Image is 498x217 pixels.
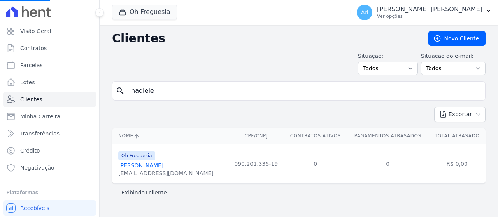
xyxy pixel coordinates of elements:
[3,40,96,56] a: Contratos
[20,78,35,86] span: Lotes
[347,128,428,144] th: Pagamentos Atrasados
[377,5,482,13] p: [PERSON_NAME] [PERSON_NAME]
[118,162,163,168] a: [PERSON_NAME]
[358,52,418,60] label: Situação:
[121,189,167,196] p: Exibindo cliente
[112,128,228,144] th: Nome
[284,144,347,183] td: 0
[6,188,93,197] div: Plataformas
[361,10,368,15] span: Ad
[3,143,96,158] a: Crédito
[20,44,47,52] span: Contratos
[20,147,40,155] span: Crédito
[20,113,60,120] span: Minha Carteira
[347,144,428,183] td: 0
[3,75,96,90] a: Lotes
[20,61,43,69] span: Parcelas
[116,86,125,95] i: search
[228,144,284,183] td: 090.201.335-19
[3,92,96,107] a: Clientes
[377,13,482,19] p: Ver opções
[3,109,96,124] a: Minha Carteira
[20,130,60,137] span: Transferências
[112,5,177,19] button: Oh Freguesia
[118,151,155,160] span: Oh Freguesia
[428,144,486,183] td: R$ 0,00
[20,27,51,35] span: Visão Geral
[145,189,149,196] b: 1
[428,31,486,46] a: Novo Cliente
[3,23,96,39] a: Visão Geral
[434,107,486,122] button: Exportar
[112,31,416,45] h2: Clientes
[351,2,498,23] button: Ad [PERSON_NAME] [PERSON_NAME] Ver opções
[428,128,486,144] th: Total Atrasado
[228,128,284,144] th: CPF/CNPJ
[3,126,96,141] a: Transferências
[421,52,486,60] label: Situação do e-mail:
[3,57,96,73] a: Parcelas
[284,128,347,144] th: Contratos Ativos
[20,95,42,103] span: Clientes
[3,200,96,216] a: Recebíveis
[20,204,49,212] span: Recebíveis
[126,83,482,99] input: Buscar por nome, CPF ou e-mail
[20,164,54,172] span: Negativação
[118,169,214,177] div: [EMAIL_ADDRESS][DOMAIN_NAME]
[3,160,96,175] a: Negativação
